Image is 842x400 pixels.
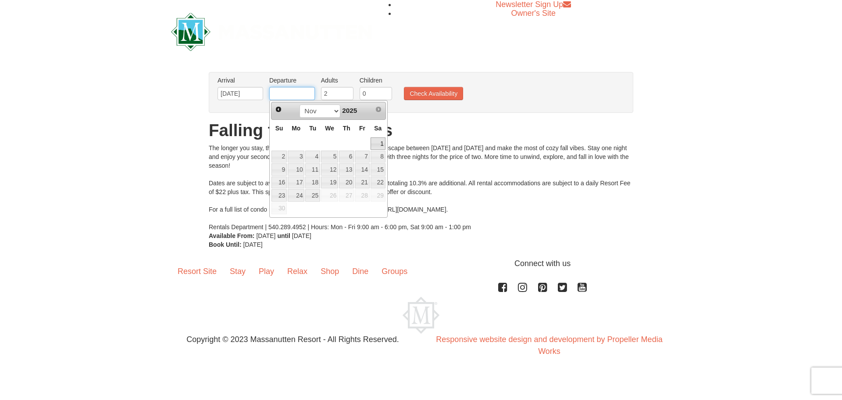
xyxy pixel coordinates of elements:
a: 22 [371,177,385,189]
a: Resort Site [171,258,223,285]
a: Prev [272,103,285,115]
td: available [287,176,305,189]
a: Dine [346,258,375,285]
a: Stay [223,258,252,285]
td: unAvailable [339,189,354,202]
a: 9 [271,163,287,176]
span: Friday [359,125,365,132]
a: 18 [305,177,320,189]
a: 7 [355,151,370,163]
label: Adults [321,76,353,85]
td: unAvailable [354,189,370,202]
a: 20 [339,177,354,189]
td: available [339,163,354,176]
td: available [370,176,386,189]
label: Children [360,76,392,85]
span: [DATE] [292,232,311,239]
a: Responsive website design and development by Propeller Media Works [436,335,662,356]
td: available [339,150,354,163]
td: available [354,150,370,163]
td: available [321,163,339,176]
a: 13 [339,163,354,176]
img: Massanutten Resort Logo [403,297,439,334]
a: Owner's Site [511,9,556,18]
td: available [305,150,321,163]
a: 17 [288,177,304,189]
a: 1 [371,137,385,150]
a: Next [372,103,385,115]
a: Play [252,258,281,285]
span: 28 [355,189,370,202]
h1: Falling for More Nights [209,122,633,139]
td: available [305,189,321,202]
a: Massanutten Resort [171,20,372,41]
button: Check Availability [404,87,463,100]
td: unAvailable [370,189,386,202]
a: 25 [305,189,320,202]
td: available [271,189,287,202]
td: available [271,163,287,176]
strong: until [277,232,290,239]
a: Shop [314,258,346,285]
p: Connect with us [171,258,671,270]
a: 10 [288,163,304,176]
a: 6 [339,151,354,163]
td: available [271,176,287,189]
span: Wednesday [325,125,334,132]
a: Relax [281,258,314,285]
td: available [305,176,321,189]
td: available [287,163,305,176]
label: Arrival [218,76,263,85]
td: available [305,163,321,176]
a: 8 [371,151,385,163]
td: available [339,176,354,189]
span: Thursday [343,125,350,132]
div: The longer you stay, the more nights you get! Book your autumn escape between [DATE] and [DATE] a... [209,144,633,231]
a: 19 [321,177,338,189]
p: Copyright © 2023 Massanutten Resort - All Rights Reserved. [164,334,421,346]
td: available [354,163,370,176]
td: available [287,150,305,163]
span: 26 [321,189,338,202]
a: 4 [305,151,320,163]
td: available [271,150,287,163]
td: available [321,176,339,189]
a: 12 [321,163,338,176]
a: 23 [271,189,287,202]
a: 15 [371,163,385,176]
td: available [287,189,305,202]
img: Massanutten Resort Logo [171,13,372,51]
span: 30 [271,202,287,215]
strong: Available From: [209,232,255,239]
td: available [354,176,370,189]
span: 29 [371,189,385,202]
span: 2025 [342,107,357,114]
a: 2 [271,151,287,163]
td: unAvailable [321,189,339,202]
span: Tuesday [309,125,316,132]
span: Saturday [374,125,382,132]
a: 5 [321,151,338,163]
strong: Book Until: [209,241,242,248]
span: Prev [275,106,282,113]
td: available [370,150,386,163]
span: Sunday [275,125,283,132]
span: [DATE] [256,232,275,239]
a: 16 [271,177,287,189]
a: 14 [355,163,370,176]
a: 24 [288,189,304,202]
span: Next [375,106,382,113]
span: [DATE] [243,241,263,248]
td: unAvailable [271,202,287,215]
a: 11 [305,163,320,176]
label: Departure [269,76,315,85]
span: 27 [339,189,354,202]
td: available [370,137,386,150]
a: 21 [355,177,370,189]
span: Monday [292,125,300,132]
a: 3 [288,151,304,163]
a: Groups [375,258,414,285]
td: available [370,163,386,176]
td: available [321,150,339,163]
